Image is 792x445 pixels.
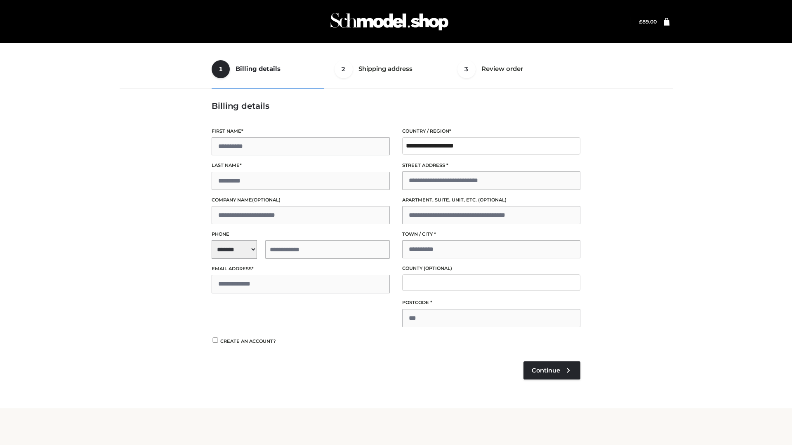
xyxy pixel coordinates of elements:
[639,19,642,25] span: £
[523,361,580,379] a: Continue
[402,196,580,204] label: Apartment, suite, unit, etc.
[532,367,560,374] span: Continue
[212,196,390,204] label: Company name
[402,162,580,169] label: Street address
[212,101,580,111] h3: Billing details
[328,5,451,38] img: Schmodel Admin 964
[212,230,390,238] label: Phone
[212,337,219,343] input: Create an account?
[212,265,390,273] label: Email address
[212,127,390,135] label: First name
[220,338,276,344] span: Create an account?
[252,197,280,203] span: (optional)
[639,19,657,25] a: £89.00
[402,265,580,272] label: County
[212,162,390,169] label: Last name
[402,230,580,238] label: Town / City
[639,19,657,25] bdi: 89.00
[424,265,452,271] span: (optional)
[478,197,507,203] span: (optional)
[402,299,580,307] label: Postcode
[402,127,580,135] label: Country / Region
